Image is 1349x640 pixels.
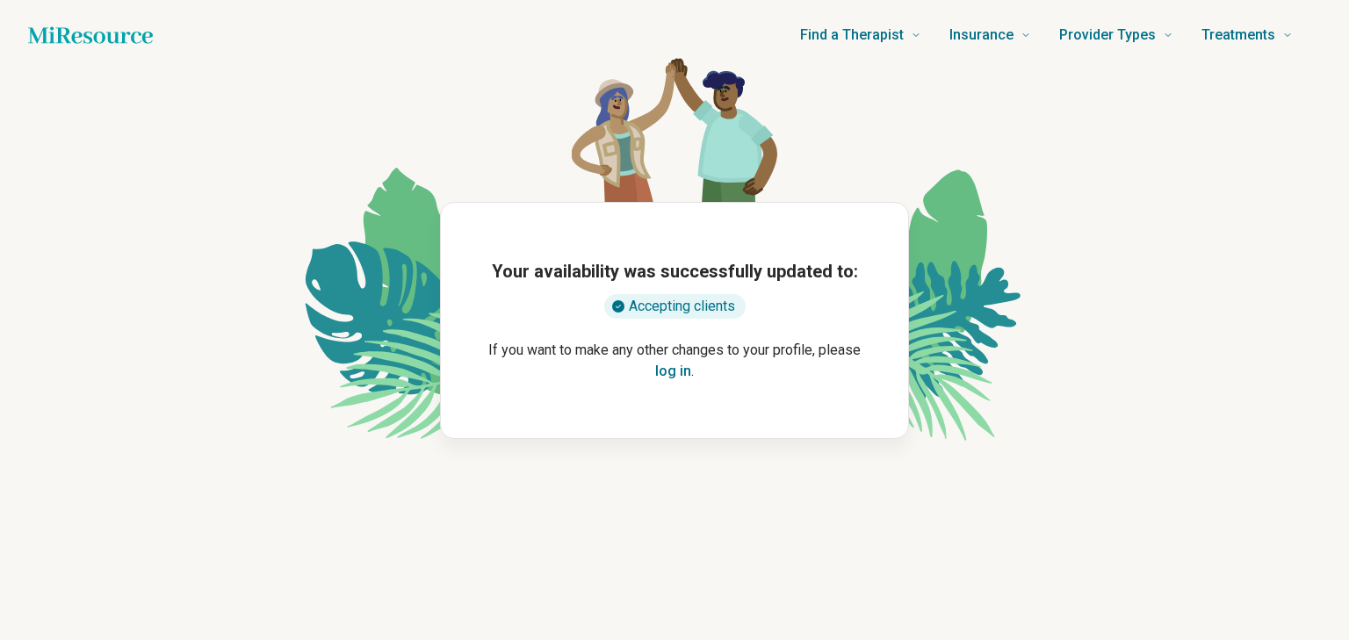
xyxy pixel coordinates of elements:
[28,18,153,53] a: Home page
[800,23,904,47] span: Find a Therapist
[1059,23,1156,47] span: Provider Types
[469,340,880,382] p: If you want to make any other changes to your profile, please .
[655,361,691,382] button: log in
[604,294,746,319] div: Accepting clients
[949,23,1014,47] span: Insurance
[1201,23,1275,47] span: Treatments
[492,259,858,284] h1: Your availability was successfully updated to:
